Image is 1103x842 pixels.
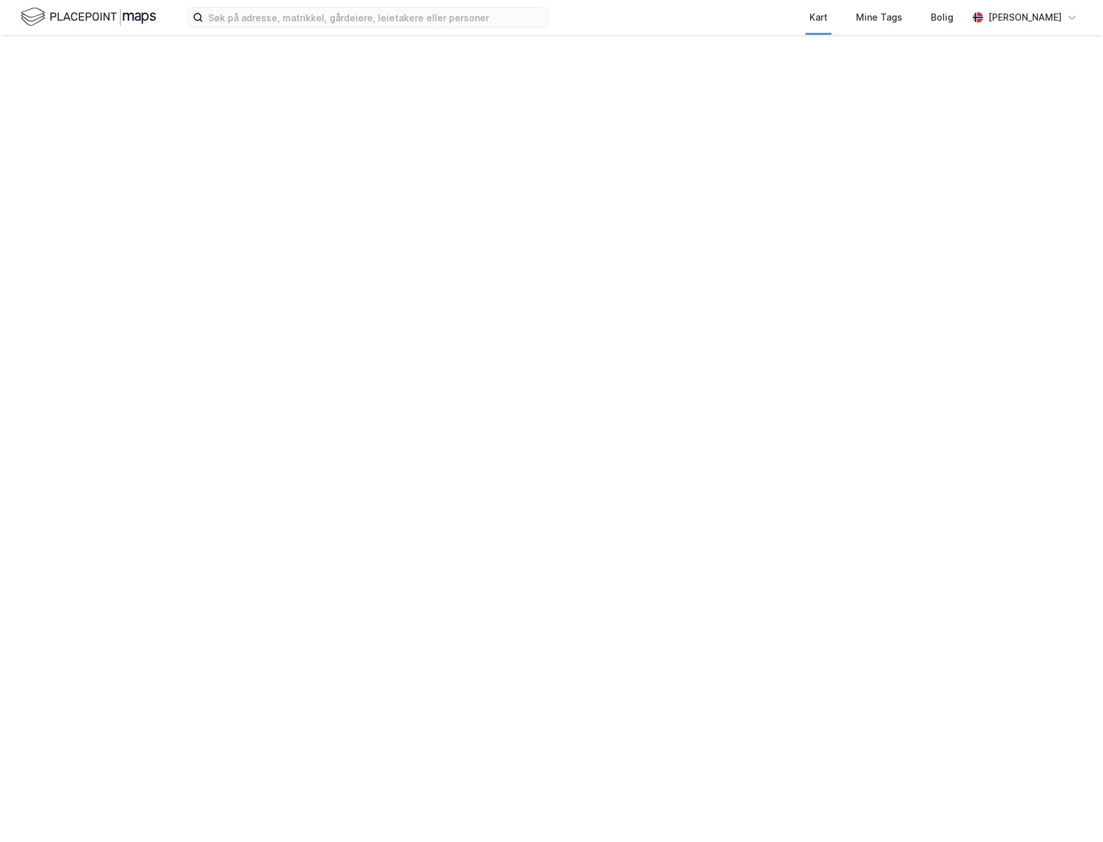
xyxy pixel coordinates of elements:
input: Søk på adresse, matrikkel, gårdeiere, leietakere eller personer [203,8,548,27]
img: logo.f888ab2527a4732fd821a326f86c7f29.svg [21,6,156,28]
div: Bolig [931,10,953,25]
div: Mine Tags [856,10,902,25]
div: Kontrollprogram for chat [1038,780,1103,842]
div: Kart [810,10,828,25]
iframe: Chat Widget [1038,780,1103,842]
div: [PERSON_NAME] [988,10,1062,25]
